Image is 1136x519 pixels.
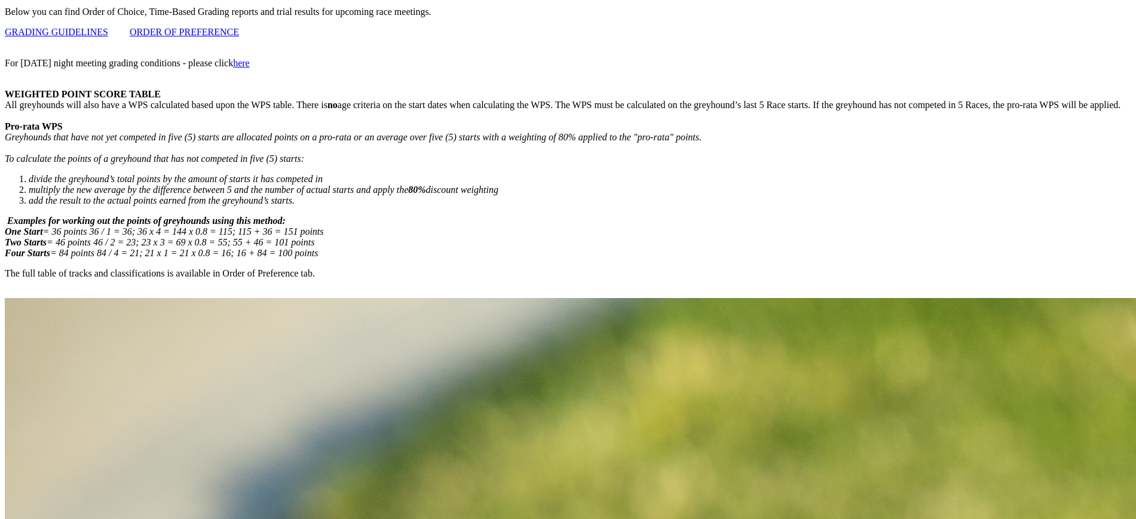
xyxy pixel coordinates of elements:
[327,100,338,110] b: no
[7,216,286,226] i: Examples for working out the points of greyhounds using this method:
[5,121,63,131] b: Pro-rata WPS
[130,27,239,37] a: ORDER OF PREFERENCE
[29,185,498,195] i: multiply the new average by the difference between 5 and the number of actual starts and apply th...
[5,237,47,247] i: Two Starts
[47,237,314,247] i: = 46 points 46 / 2 = 23; 23 x 3 = 69 x 0.8 = 55; 55 + 46 = 101 points
[43,226,324,237] i: = 36 points 36 / 1 = 36; 36 x 4 = 144 x 0.8 = 115; 115 + 36 = 151 points
[5,89,1131,164] p: All greyhounds will also have a WPS calculated based upon the WPS table. There is age criteria on...
[5,153,304,164] i: To calculate the points of a greyhound that has not competed in five (5) starts:
[50,248,318,258] i: = 84 points 84 / 4 = 21; 21 x 1 = 21 x 0.8 = 16; 16 + 84 = 100 points
[5,268,1131,279] p: ​​​​The full table of tracks and classifications is available in Order of Preference tab.​​​​
[5,132,702,142] i: Greyhounds that have not yet competed in five (5) starts are allocated points on a pro-rata or an...
[408,185,425,195] b: 80%
[5,89,161,99] b: WEIGHTED POINT SCORE TABLE
[29,174,323,184] i: divide the greyhound’s total points by the amount of starts it has competed in
[5,226,43,237] i: One Start
[5,7,1131,17] p: Below you can find Order of Choice, Time-Based Grading reports and trial results for upcoming rac...
[233,58,250,68] a: here
[5,58,250,68] span: For [DATE] night meeting grading conditions - please click
[29,195,295,205] i: add the result to the actual points earned from the greyhound’s starts.
[5,27,108,37] a: GRADING GUIDELINES
[5,248,50,258] i: Four Starts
